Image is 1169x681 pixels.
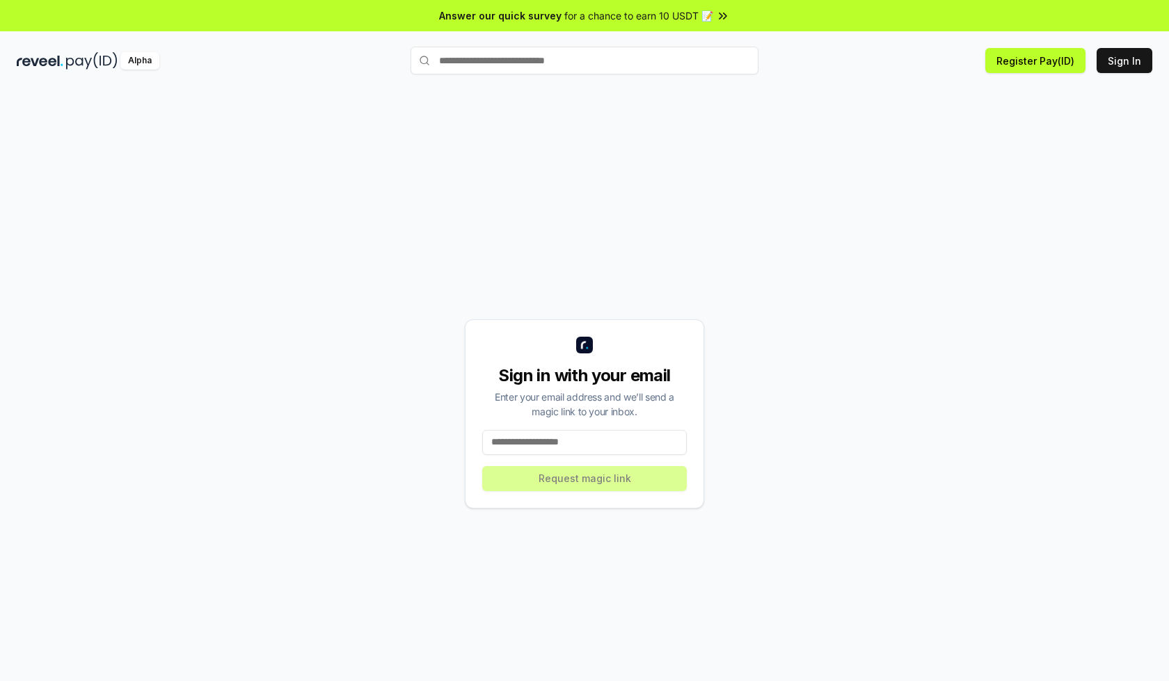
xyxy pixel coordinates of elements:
img: logo_small [576,337,593,353]
span: Answer our quick survey [439,8,562,23]
div: Sign in with your email [482,364,687,387]
div: Enter your email address and we’ll send a magic link to your inbox. [482,390,687,419]
div: Alpha [120,52,159,70]
img: pay_id [66,52,118,70]
button: Sign In [1097,48,1152,73]
span: for a chance to earn 10 USDT 📝 [564,8,713,23]
button: Register Pay(ID) [985,48,1085,73]
img: reveel_dark [17,52,63,70]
